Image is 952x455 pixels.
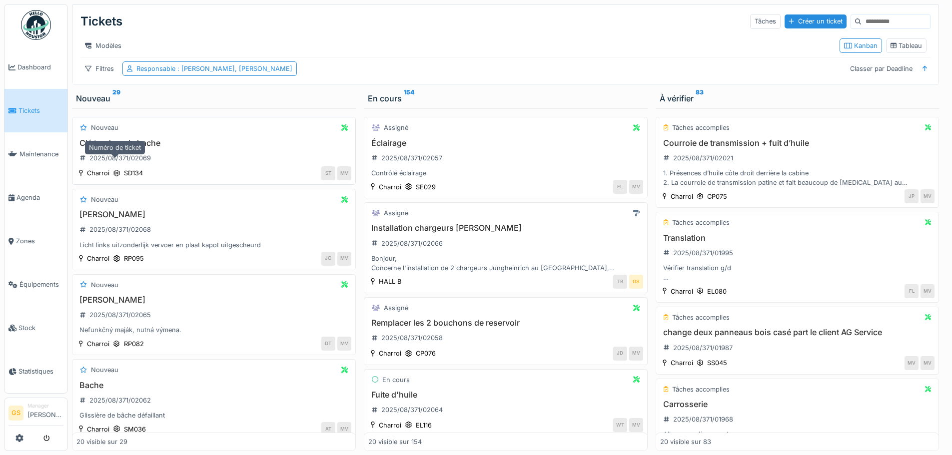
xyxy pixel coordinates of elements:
[321,337,335,351] div: DT
[673,153,733,163] div: 2025/08/371/02021
[416,349,436,358] div: CP076
[89,396,151,405] div: 2025/08/371/02062
[629,275,643,289] div: GS
[4,263,67,306] a: Équipements
[80,8,122,34] div: Tickets
[404,92,414,104] sup: 154
[416,182,436,192] div: SE029
[672,123,730,132] div: Tâches accomplies
[368,254,643,273] div: Bonjour, Concerne l'installation de 2 chargeurs Jungheinrich au [GEOGRAPHIC_DATA], [GEOGRAPHIC_DATA]
[671,192,693,201] div: Charroi
[112,92,120,104] sup: 29
[4,306,67,350] a: Stock
[17,62,63,72] span: Dashboard
[660,430,935,439] div: Ailerons arrière gauche.
[368,390,643,400] h3: Fuite d'huile
[18,323,63,333] span: Stock
[136,64,292,73] div: Responsable
[87,339,109,349] div: Charroi
[381,333,443,343] div: 2025/08/371/02058
[613,180,627,194] div: FL
[18,106,63,115] span: Tickets
[124,168,143,178] div: SD134
[660,138,935,148] h3: Courroie de transmission + fuit d’huile
[337,337,351,351] div: MV
[846,61,917,76] div: Classer par Deadline
[905,284,919,298] div: FL
[175,65,292,72] span: : [PERSON_NAME], [PERSON_NAME]
[76,381,351,390] h3: Bache
[87,254,109,263] div: Charroi
[368,168,643,178] div: Contrôlé éclairage
[16,236,63,246] span: Zones
[905,189,919,203] div: JP
[27,402,63,410] div: Manager
[660,437,711,447] div: 20 visible sur 83
[337,422,351,436] div: MV
[18,367,63,376] span: Statistiques
[4,132,67,176] a: Maintenance
[381,239,443,248] div: 2025/08/371/02066
[613,347,627,361] div: JD
[660,400,935,409] h3: Carrosserie
[673,343,733,353] div: 2025/08/371/01987
[416,421,432,430] div: EL116
[89,310,151,320] div: 2025/08/371/02065
[4,350,67,393] a: Statistiques
[91,195,118,204] div: Nouveau
[660,92,936,104] div: À vérifier
[368,138,643,148] h3: Éclairage
[613,275,627,289] div: TB
[4,89,67,132] a: Tickets
[4,176,67,219] a: Agenda
[672,218,730,227] div: Tâches accomplies
[76,437,127,447] div: 20 visible sur 29
[891,41,923,50] div: Tableau
[76,240,351,250] div: Licht links uitzonderlijk vervoer en plaat kapot uitgescheurd
[76,210,351,219] h3: [PERSON_NAME]
[629,347,643,361] div: MV
[844,41,878,50] div: Kanban
[384,303,408,313] div: Assigné
[696,92,704,104] sup: 83
[337,252,351,266] div: MV
[337,166,351,180] div: MV
[660,328,935,337] h3: change deux panneaus bois casé part le client AG Service
[21,10,51,40] img: Badge_color-CXgf-gQk.svg
[76,92,352,104] div: Nouveau
[660,233,935,243] h3: Translation
[321,252,335,266] div: JC
[27,402,63,424] li: [PERSON_NAME]
[750,14,781,28] div: Tâches
[379,277,401,286] div: HALL B
[85,141,145,154] div: Numéro de ticket
[921,284,935,298] div: MV
[80,38,126,53] div: Modèles
[905,356,919,370] div: MV
[671,358,693,368] div: Charroi
[381,405,443,415] div: 2025/08/371/02064
[368,92,644,104] div: En cours
[89,153,151,163] div: 2025/08/371/02069
[384,123,408,132] div: Assigné
[124,254,144,263] div: RP095
[91,123,118,132] div: Nouveau
[80,61,118,76] div: Filtres
[660,168,935,187] div: 1. Présences d’huile côte droit derrière la cabine 2. La courroie de transmission patine et fait ...
[379,182,401,192] div: Charroi
[613,418,627,432] div: WT
[124,339,144,349] div: RP082
[321,422,335,436] div: AT
[381,153,442,163] div: 2025/08/371/02057
[87,168,109,178] div: Charroi
[368,318,643,328] h3: Remplacer les 2 bouchons de reservoir
[660,263,935,282] div: Vérifier translation g/d Niveau huile Par moment le frein reste dessus
[8,406,23,421] li: GS
[4,219,67,263] a: Zones
[382,375,410,385] div: En cours
[921,356,935,370] div: MV
[384,208,408,218] div: Assigné
[672,385,730,394] div: Tâches accomplies
[707,358,727,368] div: SS045
[368,437,422,447] div: 20 visible sur 154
